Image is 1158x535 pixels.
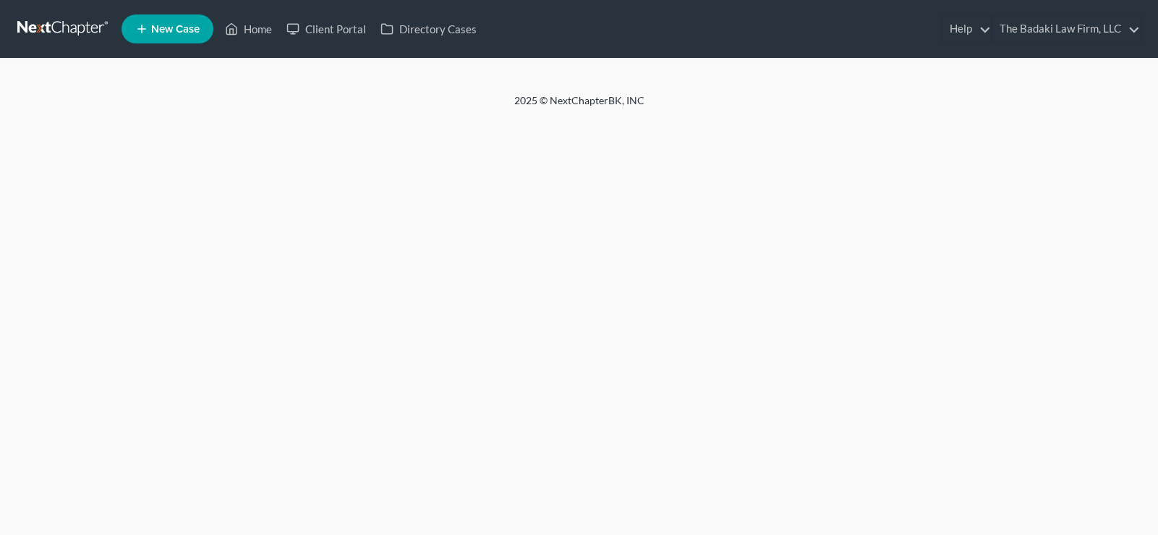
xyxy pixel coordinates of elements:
new-legal-case-button: New Case [122,14,213,43]
a: Client Portal [279,16,373,42]
a: Directory Cases [373,16,484,42]
a: The Badaki Law Firm, LLC [992,16,1140,42]
div: 2025 © NextChapterBK, INC [167,93,992,119]
a: Help [942,16,991,42]
a: Home [218,16,279,42]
